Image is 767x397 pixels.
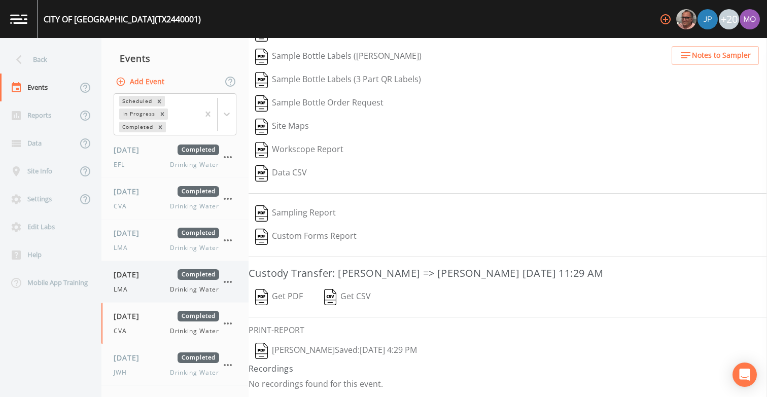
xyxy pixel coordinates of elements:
button: Sample Bottle Order Request [249,92,390,115]
a: [DATE]CompletedJWHDrinking Water [101,344,249,386]
button: Custom Forms Report [249,225,363,248]
a: [DATE]CompletedLMADrinking Water [101,261,249,303]
img: svg%3e [255,95,268,112]
img: svg%3e [255,165,268,182]
span: LMA [114,285,134,294]
span: JWH [114,368,133,377]
span: [DATE] [114,186,147,197]
button: Get CSV [317,285,378,309]
span: LMA [114,243,134,252]
img: svg%3e [324,289,337,305]
button: Workscope Report [249,138,350,162]
span: [DATE] [114,311,147,321]
h4: Recordings [249,363,767,375]
span: Completed [178,352,219,363]
button: Sample Bottle Labels ([PERSON_NAME]) [249,45,428,68]
img: 41241ef155101aa6d92a04480b0d0000 [698,9,718,29]
p: No recordings found for this event. [249,379,767,389]
div: Joshua gere Paul [697,9,718,29]
button: Data CSV [249,162,313,185]
h6: PRINT-REPORT [249,326,767,335]
img: svg%3e [255,229,268,245]
button: Get PDF [249,285,309,309]
span: Drinking Water [170,327,219,336]
span: Completed [178,311,219,321]
div: Remove In Progress [157,109,168,119]
a: [DATE]CompletedEFLDrinking Water [101,136,249,178]
img: e2d790fa78825a4bb76dcb6ab311d44c [676,9,696,29]
span: [DATE] [114,228,147,238]
button: Add Event [114,73,168,91]
button: Site Maps [249,115,316,138]
div: Open Intercom Messenger [733,363,757,387]
span: Drinking Water [170,160,219,169]
img: svg%3e [255,205,268,222]
div: Remove Scheduled [154,96,165,106]
span: [DATE] [114,269,147,280]
span: Completed [178,228,219,238]
span: Completed [178,186,219,197]
img: logo [10,14,27,24]
button: Sampling Report [249,202,342,225]
a: [DATE]CompletedCVADrinking Water [101,303,249,344]
a: [DATE]CompletedLMADrinking Water [101,220,249,261]
img: svg%3e [255,289,268,305]
span: EFL [114,160,131,169]
img: 4e251478aba98ce068fb7eae8f78b90c [740,9,760,29]
span: Drinking Water [170,202,219,211]
button: [PERSON_NAME]Saved:[DATE] 4:29 PM [249,339,424,363]
div: Events [101,46,249,71]
span: Drinking Water [170,243,219,252]
div: Scheduled [119,96,154,106]
img: svg%3e [255,142,268,158]
h3: Custody Transfer: [PERSON_NAME] => [PERSON_NAME] [DATE] 11:29 AM [249,265,767,281]
img: svg%3e [255,72,268,88]
div: Completed [119,122,155,132]
div: In Progress [119,109,157,119]
button: Sample Bottle Labels (3 Part QR Labels) [249,68,428,92]
div: CITY OF [GEOGRAPHIC_DATA] (TX2440001) [44,13,201,25]
span: Completed [178,145,219,155]
span: Completed [178,269,219,280]
span: Notes to Sampler [692,49,751,62]
img: svg%3e [255,343,268,359]
button: Notes to Sampler [672,46,759,65]
div: Remove Completed [155,122,166,132]
span: [DATE] [114,352,147,363]
div: +20 [719,9,739,29]
span: Drinking Water [170,368,219,377]
a: [DATE]CompletedCVADrinking Water [101,178,249,220]
span: [DATE] [114,145,147,155]
img: svg%3e [255,49,268,65]
span: CVA [114,327,133,336]
span: CVA [114,202,133,211]
div: Mike Franklin [676,9,697,29]
img: svg%3e [255,119,268,135]
span: Drinking Water [170,285,219,294]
